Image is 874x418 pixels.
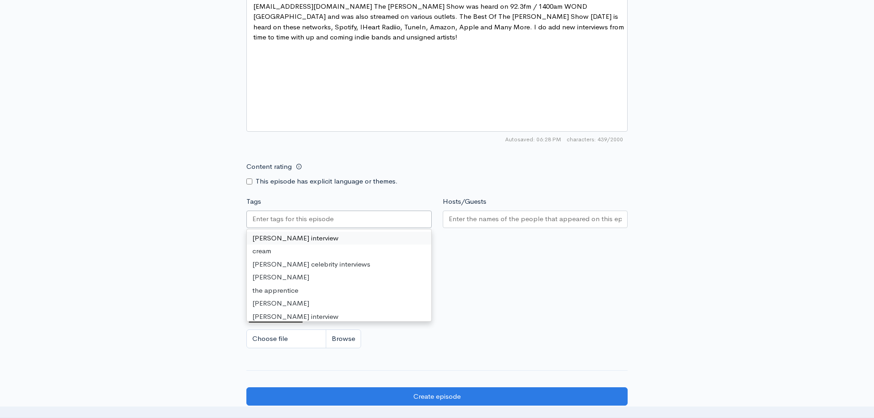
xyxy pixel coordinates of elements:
span: Autosaved: 06:28 PM [505,135,561,144]
div: the apprentice [247,284,431,297]
div: [PERSON_NAME] celebrity interviews [247,258,431,271]
div: [PERSON_NAME] interview [247,310,431,323]
div: [PERSON_NAME] [247,271,431,284]
input: Enter tags for this episode [252,214,335,224]
div: [PERSON_NAME] [247,297,431,310]
label: Tags [246,196,261,207]
input: Enter the names of the people that appeared on this episode [449,214,622,224]
div: cream [247,245,431,258]
span: 439/2000 [567,135,623,144]
small: If no artwork is selected your default podcast artwork will be used [246,253,628,262]
div: [PERSON_NAME] interview [247,232,431,245]
label: Hosts/Guests [443,196,486,207]
input: Create episode [246,387,628,406]
label: This episode has explicit language or themes. [256,176,398,187]
label: Content rating [246,157,292,176]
